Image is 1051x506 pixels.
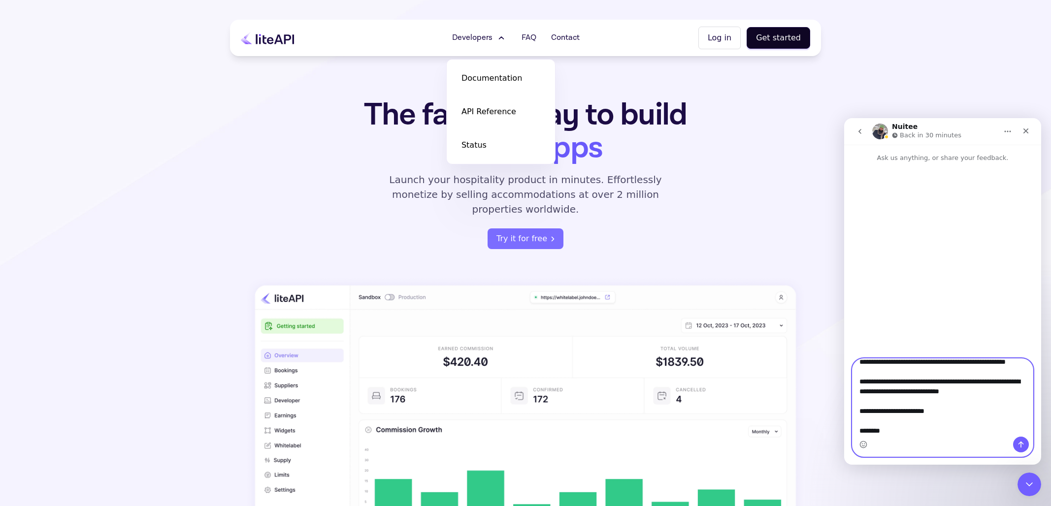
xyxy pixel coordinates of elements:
[516,28,542,48] a: FAQ
[551,32,580,44] span: Contact
[333,98,718,164] h1: The fastest way to build
[488,228,563,249] a: register
[378,172,673,217] p: Launch your hospitality product in minutes. Effortlessly monetize by selling accommodations at ov...
[461,106,516,118] span: API Reference
[522,32,536,44] span: FAQ
[452,98,550,126] a: API Reference
[747,27,810,49] button: Get started
[698,27,741,49] button: Log in
[446,28,513,48] button: Developers
[452,32,493,44] span: Developers
[452,131,550,159] a: Status
[461,72,522,84] span: Documentation
[844,118,1041,465] iframe: Intercom live chat
[1018,473,1041,496] iframe: Intercom live chat
[452,64,550,92] a: Documentation
[545,28,586,48] a: Contact
[488,228,563,249] button: Try it for free
[461,139,487,151] span: Status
